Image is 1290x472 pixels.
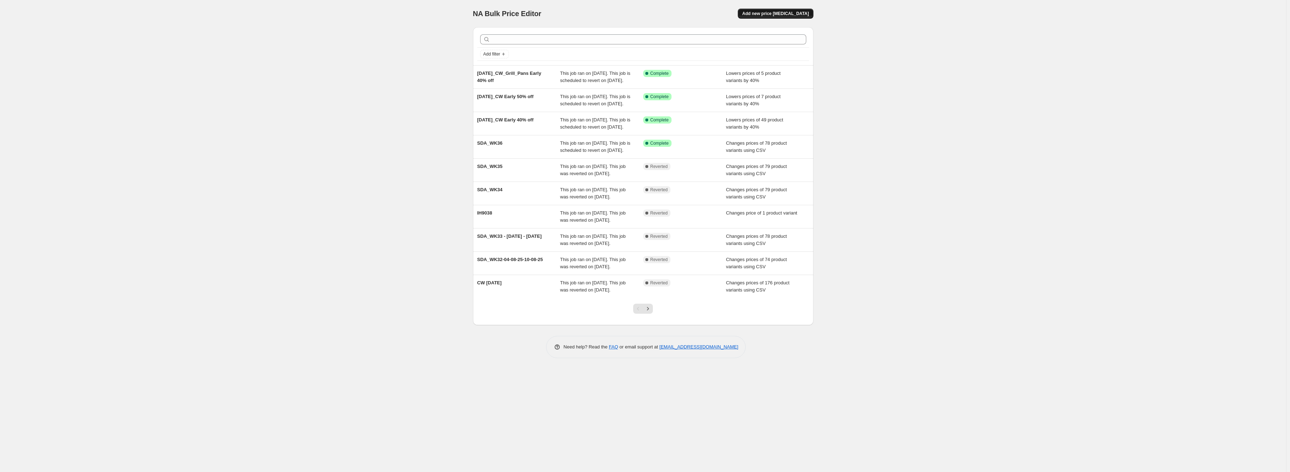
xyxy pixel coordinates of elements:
span: Lowers prices of 7 product variants by 40% [726,94,780,106]
span: Reverted [650,164,668,169]
span: Complete [650,117,669,123]
span: Add new price [MEDICAL_DATA] [742,11,809,16]
button: Next [643,304,653,314]
span: Reverted [650,233,668,239]
span: Changes prices of 74 product variants using CSV [726,257,787,269]
span: This job ran on [DATE]. This job was reverted on [DATE]. [560,280,626,293]
button: Add filter [480,50,509,58]
span: This job ran on [DATE]. This job was reverted on [DATE]. [560,233,626,246]
span: This job ran on [DATE]. This job is scheduled to revert on [DATE]. [560,71,630,83]
span: Add filter [483,51,500,57]
span: This job ran on [DATE]. This job was reverted on [DATE]. [560,164,626,176]
span: This job ran on [DATE]. This job was reverted on [DATE]. [560,187,626,199]
span: Lowers prices of 5 product variants by 40% [726,71,780,83]
span: Reverted [650,210,668,216]
span: Reverted [650,257,668,263]
span: NA Bulk Price Editor [473,10,541,18]
span: [DATE]_CW_Grill_Pans Early 40% off [477,71,541,83]
span: [DATE]_CW Early 50% off [477,94,534,99]
nav: Pagination [633,304,653,314]
a: FAQ [609,344,618,350]
span: This job ran on [DATE]. This job is scheduled to revert on [DATE]. [560,140,630,153]
span: Reverted [650,187,668,193]
span: Complete [650,71,669,76]
span: IH9038 [477,210,492,216]
button: Add new price [MEDICAL_DATA] [738,9,813,19]
a: [EMAIL_ADDRESS][DOMAIN_NAME] [659,344,738,350]
span: Changes prices of 79 product variants using CSV [726,187,787,199]
span: SDA_WK34 [477,187,503,192]
span: CW [DATE] [477,280,502,285]
span: Lowers prices of 49 product variants by 40% [726,117,783,130]
span: Complete [650,94,669,100]
span: [DATE]_CW Early 40% off [477,117,534,122]
span: SDA_WK32-04-08-25-10-08-25 [477,257,543,262]
span: or email support at [618,344,659,350]
span: Changes prices of 78 product variants using CSV [726,140,787,153]
span: Reverted [650,280,668,286]
span: This job ran on [DATE]. This job was reverted on [DATE]. [560,210,626,223]
span: This job ran on [DATE]. This job was reverted on [DATE]. [560,257,626,269]
span: Need help? Read the [564,344,609,350]
span: SDA_WK35 [477,164,503,169]
span: This job ran on [DATE]. This job is scheduled to revert on [DATE]. [560,94,630,106]
span: SDA_WK33 - [DATE] - [DATE] [477,233,542,239]
span: Changes prices of 176 product variants using CSV [726,280,789,293]
span: Changes prices of 78 product variants using CSV [726,233,787,246]
span: SDA_WK36 [477,140,503,146]
span: Changes prices of 79 product variants using CSV [726,164,787,176]
span: This job ran on [DATE]. This job is scheduled to revert on [DATE]. [560,117,630,130]
span: Changes price of 1 product variant [726,210,797,216]
span: Complete [650,140,669,146]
